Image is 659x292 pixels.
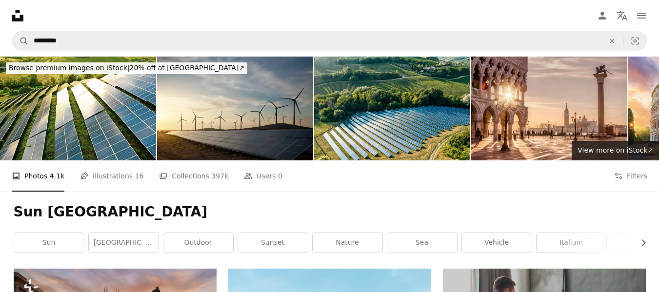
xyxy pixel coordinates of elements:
button: Language [612,6,632,25]
img: Aerial view of a solar farm in the countryside [314,57,470,160]
a: sunset [238,233,308,253]
a: Illustrations 16 [80,160,143,192]
a: sea [387,233,457,253]
span: View more on iStock ↗ [578,146,653,154]
a: sun [14,233,84,253]
a: Home — Unsplash [12,10,23,21]
button: Menu [632,6,651,25]
button: Visual search [623,32,647,50]
a: Log in / Sign up [593,6,612,25]
form: Find visuals sitewide [12,31,647,51]
a: outdoor [163,233,233,253]
img: Solar and wind energy farm [157,57,313,160]
span: 0 [278,171,282,181]
a: italium [537,233,606,253]
button: scroll list to the right [635,233,646,253]
a: View more on iStock↗ [572,141,659,160]
button: Search Unsplash [12,32,29,50]
a: nature [313,233,382,253]
a: Collections 397k [159,160,228,192]
button: Filters [614,160,647,192]
a: [GEOGRAPHIC_DATA] [89,233,159,253]
span: Browse premium images on iStock | [9,64,129,72]
h1: Sun [GEOGRAPHIC_DATA] [14,203,646,221]
span: 16 [135,171,144,181]
button: Clear [601,32,623,50]
img: St. Mark's Square, Venice, Italy [471,57,627,160]
span: 397k [211,171,228,181]
a: vehicle [462,233,532,253]
a: Users 0 [244,160,282,192]
div: 20% off at [GEOGRAPHIC_DATA] ↗ [6,62,247,74]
